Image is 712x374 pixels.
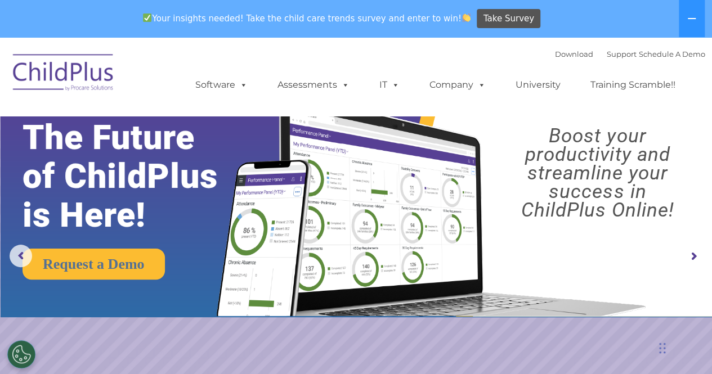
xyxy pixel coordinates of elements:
img: ✅ [143,13,151,22]
span: Your insights needed! Take the child care trends survey and enter to win! [138,7,476,29]
a: Schedule A Demo [639,49,705,58]
span: Phone number [156,120,204,129]
span: Take Survey [483,9,534,29]
span: Last name [156,74,191,83]
a: Support [607,49,637,58]
a: Take Survey [477,9,540,29]
a: Assessments [266,74,361,96]
rs-layer: The Future of ChildPlus is Here! [23,118,250,235]
img: ChildPlus by Procare Solutions [7,46,120,102]
a: IT [368,74,411,96]
a: University [504,74,572,96]
a: Download [555,49,593,58]
a: Software [184,74,259,96]
a: Training Scramble!! [579,74,687,96]
img: 👏 [462,13,471,22]
font: | [555,49,705,58]
button: Cookies Settings [7,340,35,368]
a: Company [418,74,497,96]
div: Drag [659,331,666,365]
a: Request a Demo [23,249,165,280]
iframe: Chat Widget [656,320,712,374]
rs-layer: Boost your productivity and streamline your success in ChildPlus Online! [492,127,703,219]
